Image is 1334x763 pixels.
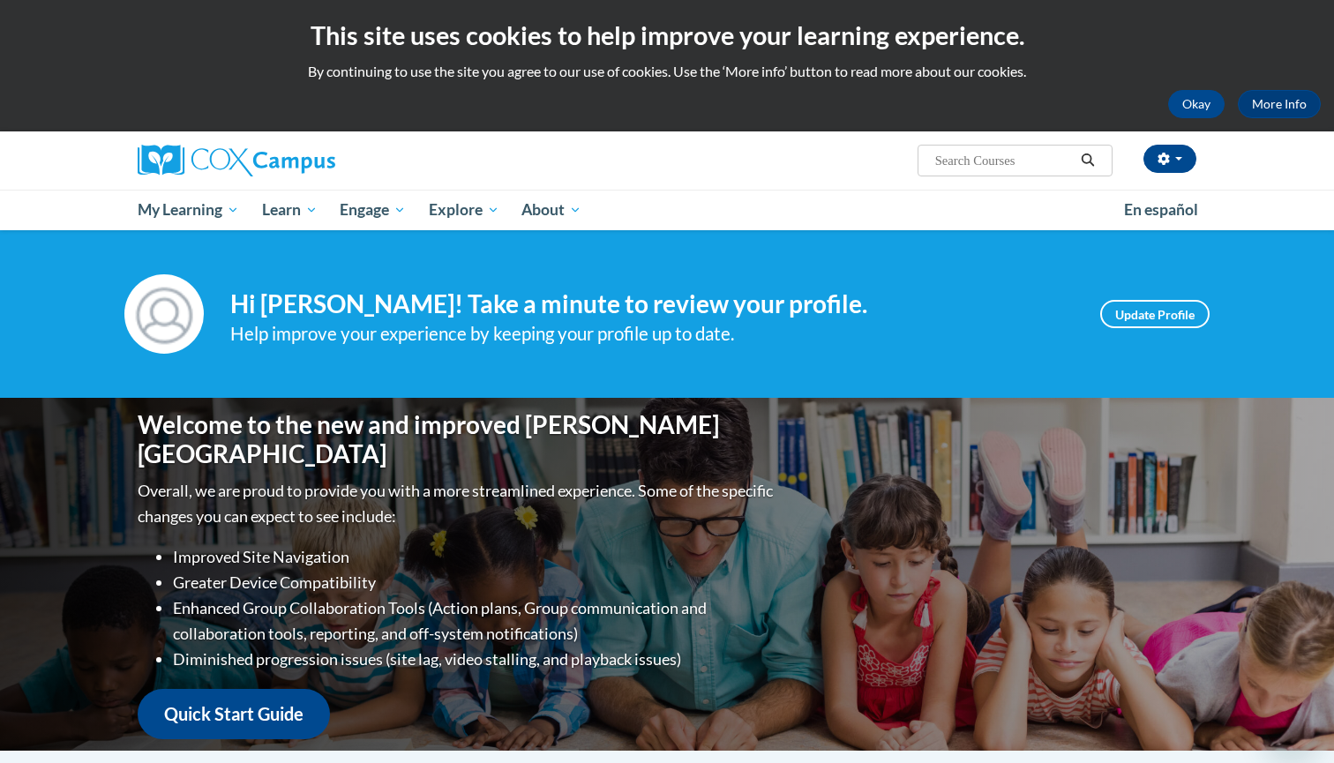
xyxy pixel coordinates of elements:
[173,570,777,595] li: Greater Device Compatibility
[138,199,239,221] span: My Learning
[124,274,204,354] img: Profile Image
[13,18,1321,53] h2: This site uses cookies to help improve your learning experience.
[1238,90,1321,118] a: More Info
[1168,90,1225,118] button: Okay
[340,199,406,221] span: Engage
[126,190,251,230] a: My Learning
[173,544,777,570] li: Improved Site Navigation
[933,150,1075,171] input: Search Courses
[1124,200,1198,219] span: En español
[417,190,511,230] a: Explore
[262,199,318,221] span: Learn
[138,478,777,529] p: Overall, we are proud to provide you with a more streamlined experience. Some of the specific cha...
[1263,692,1320,749] iframe: Button to launch messaging window
[138,145,335,176] img: Cox Campus
[1143,145,1196,173] button: Account Settings
[1113,191,1210,228] a: En español
[230,289,1074,319] h4: Hi [PERSON_NAME]! Take a minute to review your profile.
[173,647,777,672] li: Diminished progression issues (site lag, video stalling, and playback issues)
[251,190,329,230] a: Learn
[1100,300,1210,328] a: Update Profile
[138,689,330,739] a: Quick Start Guide
[138,145,473,176] a: Cox Campus
[138,410,777,469] h1: Welcome to the new and improved [PERSON_NAME][GEOGRAPHIC_DATA]
[173,595,777,647] li: Enhanced Group Collaboration Tools (Action plans, Group communication and collaboration tools, re...
[1075,150,1101,171] button: Search
[511,190,594,230] a: About
[13,62,1321,81] p: By continuing to use the site you agree to our use of cookies. Use the ‘More info’ button to read...
[429,199,499,221] span: Explore
[111,190,1223,230] div: Main menu
[521,199,581,221] span: About
[328,190,417,230] a: Engage
[230,319,1074,348] div: Help improve your experience by keeping your profile up to date.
